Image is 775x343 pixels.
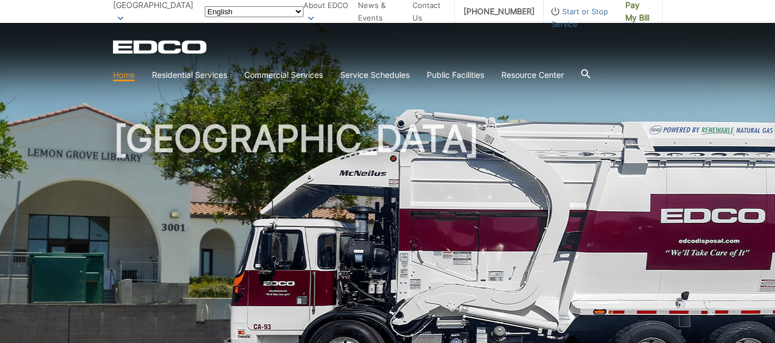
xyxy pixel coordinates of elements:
a: Public Facilities [427,69,484,81]
a: Service Schedules [340,69,410,81]
a: EDCD logo. Return to the homepage. [113,40,208,54]
a: Resource Center [501,69,564,81]
a: Commercial Services [244,69,323,81]
a: Residential Services [152,69,227,81]
a: Home [113,69,135,81]
select: Select a language [205,6,303,17]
